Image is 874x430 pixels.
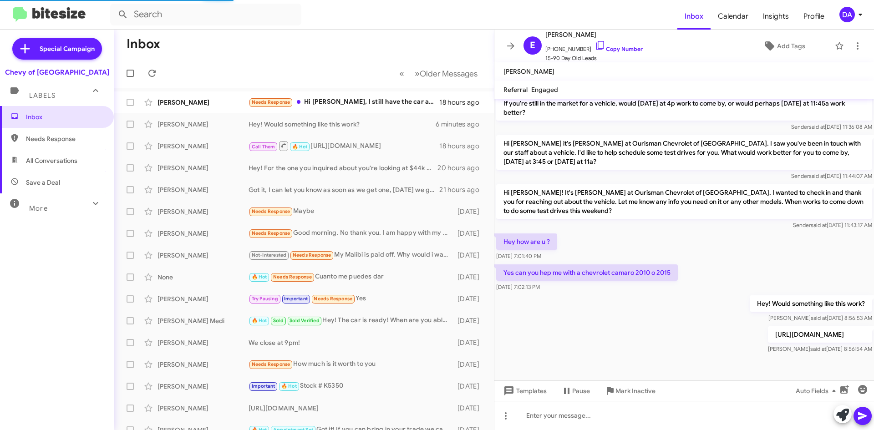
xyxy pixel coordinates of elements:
[811,222,827,228] span: said at
[158,163,249,172] div: [PERSON_NAME]
[273,318,284,324] span: Sold
[737,38,830,54] button: Add Tags
[793,222,872,228] span: Sender [DATE] 11:43:17 AM
[750,295,872,312] p: Hey! Would something like this work?
[768,314,872,321] span: [PERSON_NAME] [DATE] 8:56:53 AM
[252,99,290,105] span: Needs Response
[249,293,453,304] div: Yes
[252,318,267,324] span: 🔥 Hot
[496,253,541,259] span: [DATE] 7:01:40 PM
[711,3,756,30] a: Calendar
[281,383,297,389] span: 🔥 Hot
[439,142,487,151] div: 18 hours ago
[545,54,643,63] span: 15-90 Day Old Leads
[788,383,847,399] button: Auto Fields
[531,86,558,94] span: Engaged
[273,274,312,280] span: Needs Response
[439,185,487,194] div: 21 hours ago
[415,68,420,79] span: »
[249,381,453,391] div: Stock # K5350
[394,64,483,83] nav: Page navigation example
[677,3,711,30] a: Inbox
[292,144,308,150] span: 🔥 Hot
[158,251,249,260] div: [PERSON_NAME]
[252,361,290,367] span: Needs Response
[12,38,102,60] a: Special Campaign
[158,98,249,107] div: [PERSON_NAME]
[832,7,864,22] button: DA
[597,383,663,399] button: Mark Inactive
[110,4,301,25] input: Search
[453,207,487,216] div: [DATE]
[158,229,249,238] div: [PERSON_NAME]
[496,264,678,281] p: Yes can you hep me with a chevrolet camaro 2010 o 2015
[545,29,643,40] span: [PERSON_NAME]
[158,120,249,129] div: [PERSON_NAME]
[314,296,352,302] span: Needs Response
[249,228,453,238] div: Good morning. No thank you. I am happy with my current vehicle.
[453,360,487,369] div: [DATE]
[439,98,487,107] div: 18 hours ago
[249,185,439,194] div: Got it, I can let you know as soon as we get one, [DATE] we got two Premiere 2026 but both are black
[284,296,308,302] span: Important
[436,120,487,129] div: 6 minutes ago
[249,272,453,282] div: Cuanto me puedes dar
[158,185,249,194] div: [PERSON_NAME]
[252,208,290,214] span: Needs Response
[811,314,827,321] span: said at
[394,64,410,83] button: Previous
[158,316,249,325] div: [PERSON_NAME] Medi
[127,37,160,51] h1: Inbox
[252,144,275,150] span: Call Them
[768,345,872,352] span: [PERSON_NAME] [DATE] 8:56:54 AM
[26,112,103,121] span: Inbox
[791,123,872,130] span: Sender [DATE] 11:36:08 AM
[796,3,832,30] a: Profile
[756,3,796,30] a: Insights
[453,294,487,304] div: [DATE]
[249,163,437,172] div: Hey! For the one you inquired about you're looking at $44k OTD
[29,91,56,100] span: Labels
[249,206,453,217] div: Maybe
[158,360,249,369] div: [PERSON_NAME]
[796,383,839,399] span: Auto Fields
[249,315,453,326] div: Hey! The car is ready! When are you able to stop by?
[502,383,547,399] span: Templates
[437,163,487,172] div: 20 hours ago
[453,404,487,413] div: [DATE]
[839,7,855,22] div: DA
[249,97,439,107] div: Hi [PERSON_NAME], I still have the car and I'm interested in getting a price
[158,142,249,151] div: [PERSON_NAME]
[496,283,540,290] span: [DATE] 7:02:13 PM
[158,382,249,391] div: [PERSON_NAME]
[290,318,320,324] span: Sold Verified
[554,383,597,399] button: Pause
[26,156,77,165] span: All Conversations
[496,135,872,170] p: Hi [PERSON_NAME] it's [PERSON_NAME] at Ourisman Chevrolet of [GEOGRAPHIC_DATA]. I saw you've been...
[409,64,483,83] button: Next
[545,40,643,54] span: [PHONE_NUMBER]
[158,273,249,282] div: None
[453,382,487,391] div: [DATE]
[252,274,267,280] span: 🔥 Hot
[252,383,275,389] span: Important
[399,68,404,79] span: «
[810,345,826,352] span: said at
[249,404,453,413] div: [URL][DOMAIN_NAME]
[615,383,655,399] span: Mark Inactive
[494,383,554,399] button: Templates
[26,178,60,187] span: Save a Deal
[249,120,436,129] div: Hey! Would something like this work?
[572,383,590,399] span: Pause
[158,338,249,347] div: [PERSON_NAME]
[293,252,331,258] span: Needs Response
[249,338,453,347] div: We close at 9pm!
[768,326,872,343] p: [URL][DOMAIN_NAME]
[453,273,487,282] div: [DATE]
[158,207,249,216] div: [PERSON_NAME]
[503,67,554,76] span: [PERSON_NAME]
